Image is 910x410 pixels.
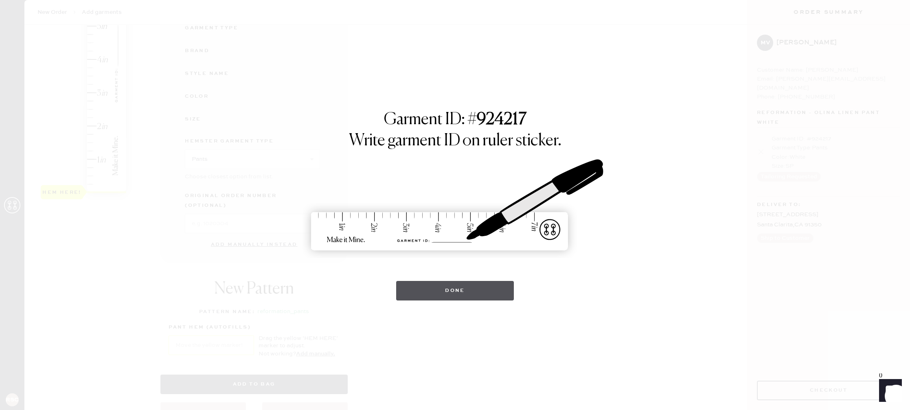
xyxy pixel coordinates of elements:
[384,110,526,131] h1: Garment ID: #
[477,112,526,128] strong: 924217
[303,138,608,273] img: ruler-sticker-sharpie.svg
[349,131,561,151] h1: Write garment ID on ruler sticker.
[871,373,906,408] iframe: Front Chat
[396,281,514,300] button: Done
